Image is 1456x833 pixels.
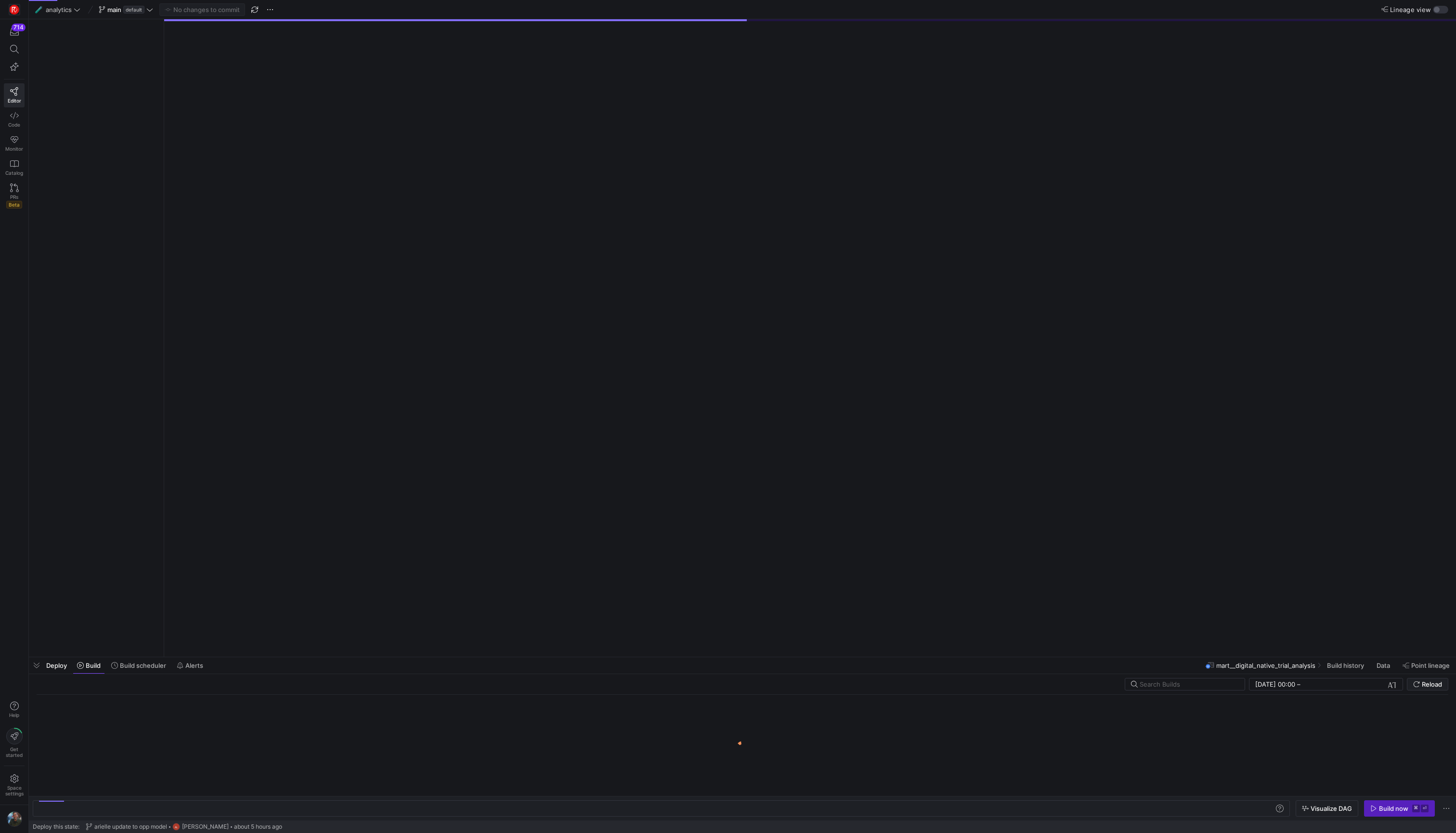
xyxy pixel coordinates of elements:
div: Build now [1379,805,1408,812]
span: analytics [46,6,72,13]
span: – [1297,680,1300,688]
span: default [123,6,144,13]
span: Build scheduler [120,662,166,669]
div: 714 [12,24,26,31]
img: https://storage.googleapis.com/y42-prod-data-exchange/images/6IdsliWYEjCj6ExZYNtk9pMT8U8l8YHLguyz... [7,811,22,827]
button: maindefault [96,3,156,16]
a: Code [4,107,25,131]
span: Help [8,712,20,718]
button: https://storage.googleapis.com/y42-prod-data-exchange/images/6IdsliWYEjCj6ExZYNtk9pMT8U8l8YHLguyz... [4,809,25,829]
img: logo.gif [735,740,750,755]
a: PRsBeta [4,180,25,212]
span: Point lineage [1411,662,1450,669]
button: Build scheduler [107,657,170,674]
button: Visualize DAG [1296,800,1358,817]
span: Reload [1422,680,1442,688]
button: 714 [4,23,25,40]
span: Build [86,662,101,669]
button: Data [1372,657,1396,674]
span: Visualize DAG [1311,805,1352,812]
img: https://storage.googleapis.com/y42-prod-data-exchange/images/C0c2ZRu8XU2mQEXUlKrTCN4i0dD3czfOt8UZ... [10,5,19,14]
button: Getstarted [4,724,25,762]
input: Search Builds [1140,680,1237,688]
span: about 5 hours ago [234,823,282,830]
span: 🧪 [35,6,42,13]
button: 🧪analytics [33,3,83,16]
span: [PERSON_NAME] [182,823,229,830]
kbd: ⏎ [1421,805,1429,812]
kbd: ⌘ [1412,805,1420,812]
button: Alerts [172,657,208,674]
div: AL [172,823,180,831]
span: Deploy [46,662,67,669]
a: Catalog [4,156,25,180]
a: https://storage.googleapis.com/y42-prod-data-exchange/images/C0c2ZRu8XU2mQEXUlKrTCN4i0dD3czfOt8UZ... [4,1,25,18]
span: Space settings [5,785,24,796]
a: Monitor [4,131,25,156]
span: Beta [6,201,22,208]
button: Help [4,697,25,722]
a: Editor [4,83,25,107]
a: Spacesettings [4,770,25,801]
span: PRs [10,194,18,200]
span: main [107,6,121,13]
span: Get started [6,746,23,758]
span: Deploy this state: [33,823,79,830]
span: Build history [1327,662,1364,669]
span: Alerts [185,662,203,669]
span: Lineage view [1390,6,1431,13]
button: Reload [1407,678,1448,690]
span: Editor [8,98,21,104]
input: End datetime [1302,680,1365,688]
button: Build [73,657,105,674]
input: Start datetime [1255,680,1295,688]
button: Build now⌘⏎ [1364,800,1435,817]
span: Data [1377,662,1390,669]
span: Code [8,122,20,128]
button: arielle update to opp modelAL[PERSON_NAME]about 5 hours ago [83,820,285,833]
button: Build history [1323,657,1370,674]
button: Point lineage [1398,657,1454,674]
span: mart__digital_native_trial_analysis [1216,662,1315,669]
span: Catalog [5,170,23,176]
span: Monitor [5,146,23,152]
span: arielle update to opp model [94,823,167,830]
